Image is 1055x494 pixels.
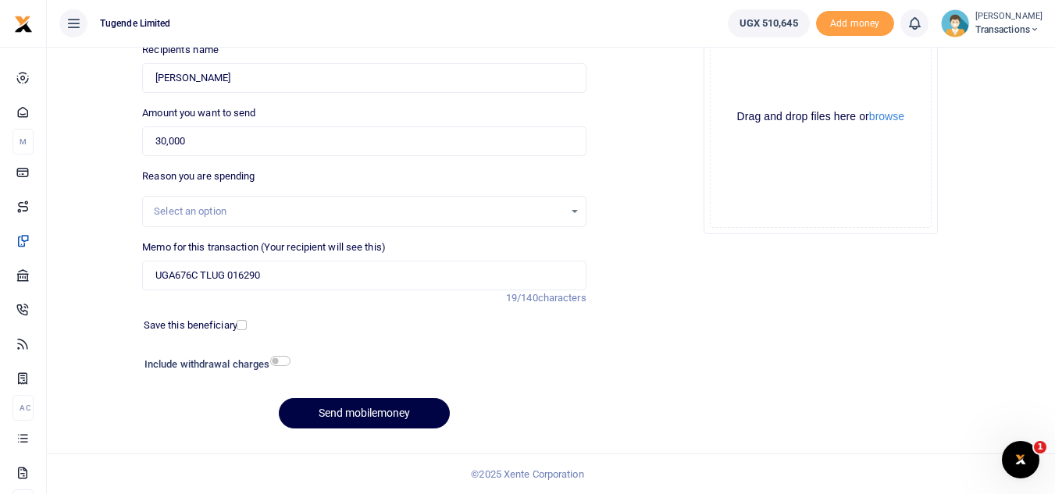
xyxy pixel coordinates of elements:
label: Amount you want to send [142,105,255,121]
span: UGX 510,645 [740,16,798,31]
span: 19/140 [506,292,538,304]
h6: Include withdrawal charges [144,358,283,371]
input: UGX [142,126,586,156]
button: browse [869,111,904,122]
input: Enter extra information [142,261,586,290]
label: Memo for this transaction (Your recipient will see this) [142,240,386,255]
li: Wallet ballance [722,9,816,37]
small: [PERSON_NAME] [975,10,1043,23]
input: Loading name... [142,63,586,93]
span: Transactions [975,23,1043,37]
span: Add money [816,11,894,37]
iframe: Intercom live chat [1002,441,1039,478]
li: Toup your wallet [816,11,894,37]
div: Select an option [154,204,563,219]
a: UGX 510,645 [728,9,810,37]
span: characters [538,292,586,304]
div: Drag and drop files here or [711,109,931,124]
img: profile-user [941,9,969,37]
label: Recipient's name [142,42,219,58]
img: logo-small [14,15,33,34]
li: Ac [12,395,34,421]
li: M [12,129,34,155]
a: profile-user [PERSON_NAME] Transactions [941,9,1043,37]
span: Tugende Limited [94,16,177,30]
label: Reason you are spending [142,169,255,184]
button: Send mobilemoney [279,398,450,428]
label: Save this beneficiary [144,318,237,333]
a: logo-small logo-large logo-large [14,17,33,29]
span: 1 [1034,441,1046,453]
a: Add money [816,16,894,28]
